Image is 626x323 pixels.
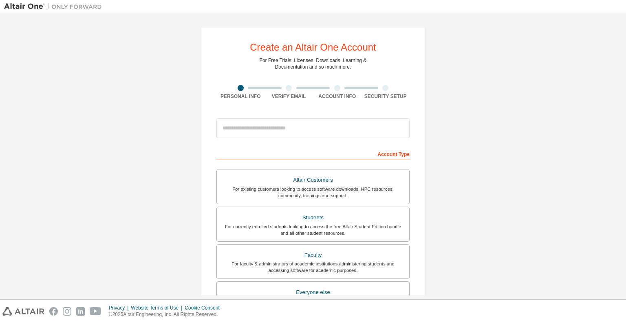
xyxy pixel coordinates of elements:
div: Security Setup [361,93,410,100]
img: altair_logo.svg [2,307,44,316]
div: For Free Trials, Licenses, Downloads, Learning & Documentation and so much more. [260,57,367,70]
div: Personal Info [216,93,265,100]
img: facebook.svg [49,307,58,316]
img: linkedin.svg [76,307,85,316]
div: Altair Customers [222,174,404,186]
div: Website Terms of Use [131,305,185,311]
div: Students [222,212,404,223]
div: For faculty & administrators of academic institutions administering students and accessing softwa... [222,261,404,274]
img: Altair One [4,2,106,11]
img: youtube.svg [90,307,101,316]
div: Account Info [313,93,361,100]
div: Faculty [222,249,404,261]
div: Privacy [109,305,131,311]
img: instagram.svg [63,307,71,316]
p: © 2025 Altair Engineering, Inc. All Rights Reserved. [109,311,225,318]
div: For existing customers looking to access software downloads, HPC resources, community, trainings ... [222,186,404,199]
div: For currently enrolled students looking to access the free Altair Student Edition bundle and all ... [222,223,404,236]
div: Everyone else [222,287,404,298]
div: Cookie Consent [185,305,224,311]
div: Verify Email [265,93,313,100]
div: Create an Altair One Account [250,42,376,52]
div: Account Type [216,147,410,160]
